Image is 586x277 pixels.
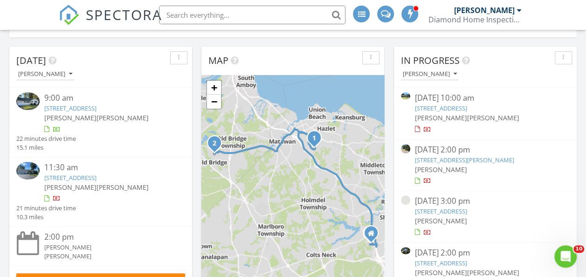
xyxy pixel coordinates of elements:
span: SPECTORA [86,5,162,24]
span: [PERSON_NAME] [415,113,467,122]
div: 19 Rambling Meadow Ct, Tinton Falls New Jersey 07724 [371,233,377,238]
a: [DATE] 10:00 am [STREET_ADDRESS] [PERSON_NAME][PERSON_NAME] [401,92,570,134]
div: [DATE] 10:00 am [415,92,556,104]
img: streetview [401,195,410,205]
div: 11:30 am [44,162,171,173]
input: Search everything... [159,6,345,24]
img: 9301111%2Fcover_photos%2FxtyFgLEmKtX9a8kiS1uI%2Fsmall.jpg [401,92,410,99]
div: [PERSON_NAME] [44,252,171,261]
img: 9315054%2Fcover_photos%2F246dof3vOL4KegOA3TGY%2Fsmall.jpg [401,247,410,254]
a: 9:00 am [STREET_ADDRESS] [PERSON_NAME][PERSON_NAME] 22 minutes drive time 15.1 miles [16,92,185,152]
span: [PERSON_NAME] [97,113,149,122]
i: 1 [312,135,316,142]
a: [STREET_ADDRESS] [44,104,97,112]
button: [PERSON_NAME] [401,68,459,81]
span: [PERSON_NAME] [415,268,467,277]
i: 2 [213,140,216,147]
div: [PERSON_NAME] [44,243,171,252]
div: 5 Teton Pl, Old Bridge, NJ 08857 [214,143,220,148]
img: The Best Home Inspection Software - Spectora [59,5,79,25]
div: 15.1 miles [16,143,76,152]
img: streetview [401,144,410,153]
div: [DATE] 2:00 pm [415,144,556,156]
span: [PERSON_NAME] [467,268,519,277]
div: 2:00 pm [44,231,171,243]
iframe: Intercom live chat [554,245,577,268]
a: [STREET_ADDRESS] [44,173,97,182]
a: [DATE] 3:00 pm [STREET_ADDRESS] [PERSON_NAME] [401,195,570,237]
button: [PERSON_NAME] [16,68,74,81]
span: 10 [573,245,584,253]
div: 10.3 miles [16,213,76,222]
div: Diamond Home Inspections [428,15,521,24]
div: 12 Mayfair Rd, Holmdel, NJ 07733 [314,138,320,143]
span: [PERSON_NAME] [97,183,149,192]
span: [PERSON_NAME] [415,165,467,174]
a: [STREET_ADDRESS] [415,207,467,215]
a: [STREET_ADDRESS][PERSON_NAME] [415,156,514,164]
span: [PERSON_NAME] [44,183,97,192]
div: [DATE] 3:00 pm [415,195,556,207]
div: [PERSON_NAME] [403,71,457,77]
img: 9310360%2Fcover_photos%2F2l2V02FpMkxyEyvFLHj5%2Fsmall.jpg [16,92,40,110]
div: 22 minutes drive time [16,134,76,143]
a: [STREET_ADDRESS] [415,104,467,112]
a: Zoom in [207,81,221,95]
a: 11:30 am [STREET_ADDRESS] [PERSON_NAME][PERSON_NAME] 21 minutes drive time 10.3 miles [16,162,185,222]
span: In Progress [401,54,460,67]
a: Zoom out [207,95,221,109]
div: 21 minutes drive time [16,204,76,213]
div: [DATE] 2:00 pm [415,247,556,259]
a: [DATE] 2:00 pm [STREET_ADDRESS][PERSON_NAME] [PERSON_NAME] [401,144,570,186]
a: [STREET_ADDRESS] [415,259,467,267]
span: [PERSON_NAME] [415,216,467,225]
a: SPECTORA [59,13,162,32]
div: 9:00 am [44,92,171,104]
div: [PERSON_NAME] [454,6,514,15]
span: [PERSON_NAME] [44,113,97,122]
span: [PERSON_NAME] [467,113,519,122]
img: 9371820%2Fcover_photos%2FYOity2FZxH8Mr0DmCpQu%2Fsmall.jpg [16,162,40,180]
span: Map [208,54,228,67]
div: [PERSON_NAME] [18,71,72,77]
span: [DATE] [16,54,46,67]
